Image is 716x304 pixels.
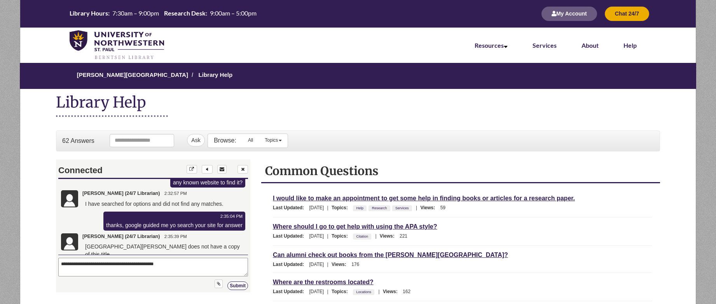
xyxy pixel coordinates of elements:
[605,11,649,17] a: Chat 24/7
[383,289,402,294] span: Views:
[273,194,575,203] a: I would like to make an appointment to get some help in finding books or articles for a research ...
[355,288,372,296] a: Locations
[70,30,164,60] img: UNWSP Library Logo
[68,9,258,17] table: Hours Today
[62,137,94,145] p: 62 Answers
[309,205,324,210] span: [DATE]
[273,205,308,210] span: Last Updated:
[210,9,257,17] span: 9:00am – 5:00pm
[309,262,324,267] span: [DATE]
[68,9,110,17] th: Library Hours:
[541,11,597,17] a: My Account
[56,160,250,292] div: Chat Widget
[394,204,410,212] a: Services
[265,163,656,178] h2: Common Questions
[355,232,369,241] a: Citation
[309,289,324,294] span: [DATE]
[400,233,407,239] span: 221
[623,42,637,49] a: Help
[414,205,419,210] span: |
[187,134,204,146] button: Ask
[325,205,330,210] span: |
[56,160,250,292] iframe: Chat Widget
[162,9,208,17] th: Research Desk:
[273,250,508,259] a: Can alumni check out books from the [PERSON_NAME][GEOGRAPHIC_DATA]?
[332,289,352,294] span: Topics:
[380,233,398,239] span: Views:
[112,9,159,17] span: 7:30am – 9:00pm
[403,289,410,294] span: 162
[605,7,649,21] button: Chat 24/7
[242,134,259,146] a: All
[353,289,376,294] ul: Topics:
[533,42,557,49] a: Services
[353,233,373,239] ul: Topics:
[332,205,352,210] span: Topics:
[582,42,599,49] a: About
[214,136,236,145] p: Browse:
[420,205,439,210] span: Views:
[325,233,330,239] span: |
[68,9,258,18] a: Hours Today
[259,134,288,146] a: Topics
[199,71,233,78] a: Library Help
[273,233,308,239] span: Last Updated:
[351,262,359,267] span: 176
[56,93,168,117] h1: Library Help
[273,222,437,231] a: Where should I go to get help with using the APA style?
[273,278,374,287] a: Where are the restrooms located?
[325,262,330,267] span: |
[373,233,378,239] span: |
[475,42,508,49] a: Resources
[353,205,414,210] ul: Topics:
[371,204,388,212] a: Research
[325,289,330,294] span: |
[77,71,188,78] a: [PERSON_NAME][GEOGRAPHIC_DATA]
[376,289,381,294] span: |
[355,204,365,212] a: Help
[309,233,324,239] span: [DATE]
[273,262,308,267] span: Last Updated:
[332,262,350,267] span: Views:
[541,7,597,21] button: My Account
[440,205,445,210] span: 59
[332,233,352,239] span: Topics:
[273,289,308,294] span: Last Updated:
